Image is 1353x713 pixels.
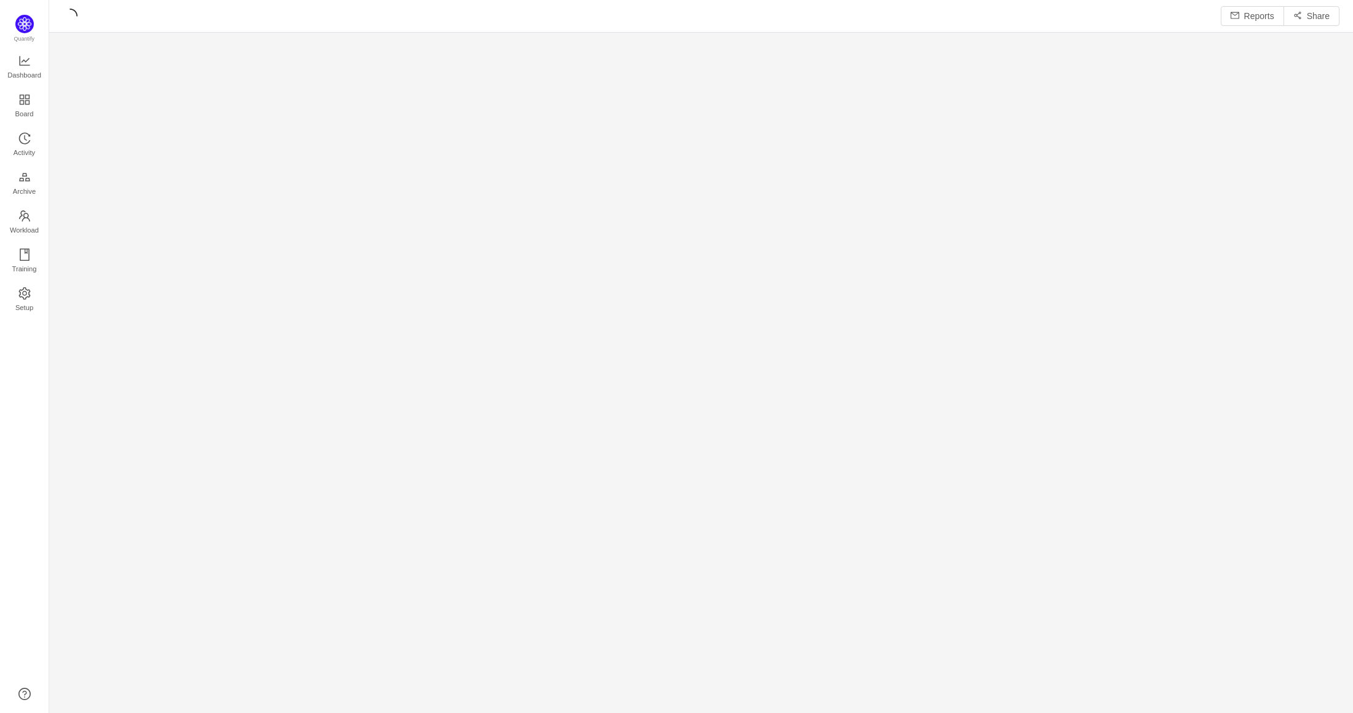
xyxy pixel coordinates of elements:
[18,132,31,145] i: icon: history
[18,210,31,235] a: Workload
[18,172,31,196] a: Archive
[18,55,31,67] i: icon: line-chart
[18,288,31,313] a: Setup
[18,94,31,106] i: icon: appstore
[14,140,35,165] span: Activity
[12,257,36,281] span: Training
[10,218,39,242] span: Workload
[15,295,33,320] span: Setup
[18,55,31,80] a: Dashboard
[18,688,31,700] a: icon: question-circle
[18,287,31,300] i: icon: setting
[1221,6,1284,26] button: icon: mailReports
[18,133,31,157] a: Activity
[63,9,77,23] i: icon: loading
[15,15,34,33] img: Quantify
[18,171,31,183] i: icon: gold
[14,36,35,42] span: Quantify
[13,179,36,204] span: Archive
[18,94,31,119] a: Board
[15,102,34,126] span: Board
[18,249,31,274] a: Training
[18,249,31,261] i: icon: book
[18,210,31,222] i: icon: team
[7,63,41,87] span: Dashboard
[1284,6,1339,26] button: icon: share-altShare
